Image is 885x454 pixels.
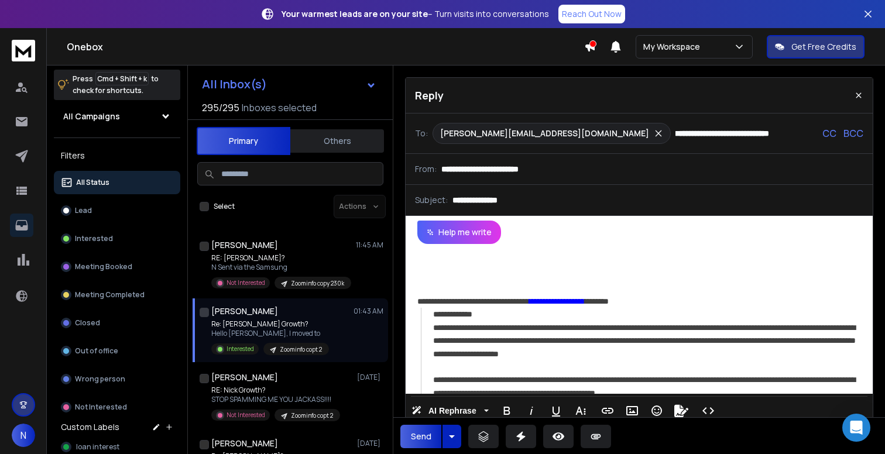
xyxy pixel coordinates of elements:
p: Meeting Completed [75,290,145,300]
p: Not Interested [227,278,265,287]
p: RE: [PERSON_NAME]? [211,253,351,263]
p: Not Interested [227,411,265,419]
h1: [PERSON_NAME] [211,239,278,251]
h1: [PERSON_NAME] [211,438,278,449]
a: Reach Out Now [558,5,625,23]
p: CC [822,126,836,140]
p: Meeting Booked [75,262,132,271]
p: Interested [227,345,254,353]
button: N [12,424,35,447]
strong: Your warmest leads are on your site [282,8,428,19]
button: Wrong person [54,367,180,391]
p: Subject: [415,194,448,206]
span: AI Rephrase [426,406,479,416]
label: Select [214,202,235,211]
h3: Custom Labels [61,421,119,433]
p: Interested [75,234,113,243]
p: From: [415,163,437,175]
p: [DATE] [357,439,383,448]
p: N Sent via the Samsung [211,263,351,272]
button: Others [290,128,384,154]
h1: [PERSON_NAME] [211,372,278,383]
span: 295 / 295 [202,101,239,115]
p: STOP SPAMMING ME YOU JACKASS!!!! [211,395,340,404]
p: Wrong person [75,374,125,384]
button: Closed [54,311,180,335]
h1: All Campaigns [63,111,120,122]
p: My Workspace [643,41,705,53]
p: Lead [75,206,92,215]
p: – Turn visits into conversations [282,8,549,20]
p: Zoominfo copy 230k [291,279,344,288]
p: Re: [PERSON_NAME] Growth? [211,319,329,329]
h3: Filters [54,147,180,164]
button: Signature [670,399,692,422]
button: Help me write [417,221,501,244]
button: Code View [697,399,719,422]
button: Not Interested [54,395,180,419]
p: [DATE] [357,373,383,382]
button: All Status [54,171,180,194]
p: Press to check for shortcuts. [73,73,159,97]
p: 11:45 AM [356,240,383,250]
button: All Campaigns [54,105,180,128]
button: Interested [54,227,180,250]
button: Bold (⌘B) [496,399,518,422]
button: Send [400,425,441,448]
span: Cmd + Shift + k [95,72,149,85]
p: Zoominfo copt 2 [280,345,322,354]
button: Meeting Completed [54,283,180,307]
p: Not Interested [75,403,127,412]
button: Italic (⌘I) [520,399,543,422]
button: AI Rephrase [409,399,491,422]
img: logo [12,40,35,61]
button: Underline (⌘U) [545,399,567,422]
p: Get Free Credits [791,41,856,53]
p: Reply [415,87,444,104]
p: RE: Nick Growth? [211,386,340,395]
h1: Onebox [67,40,584,54]
button: Insert Link (⌘K) [596,399,619,422]
h1: All Inbox(s) [202,78,267,90]
h3: Inboxes selected [242,101,317,115]
button: All Inbox(s) [193,73,386,96]
p: 01:43 AM [354,307,383,316]
p: Zoominfo copt 2 [291,411,333,420]
p: Reach Out Now [562,8,622,20]
button: Primary [197,127,290,155]
h1: [PERSON_NAME] [211,305,278,317]
button: Emoticons [646,399,668,422]
button: Meeting Booked [54,255,180,278]
button: Get Free Credits [767,35,865,59]
p: [PERSON_NAME][EMAIL_ADDRESS][DOMAIN_NAME] [440,128,649,139]
div: Open Intercom Messenger [842,414,870,442]
button: Lead [54,199,180,222]
p: Out of office [75,346,118,356]
p: BCC [843,126,863,140]
button: Out of office [54,339,180,363]
p: Closed [75,318,100,328]
p: All Status [76,178,109,187]
span: loan interest [76,442,119,452]
p: To: [415,128,428,139]
p: Hello [PERSON_NAME], I moved to [211,329,329,338]
button: Insert Image (⌘P) [621,399,643,422]
button: More Text [570,399,592,422]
